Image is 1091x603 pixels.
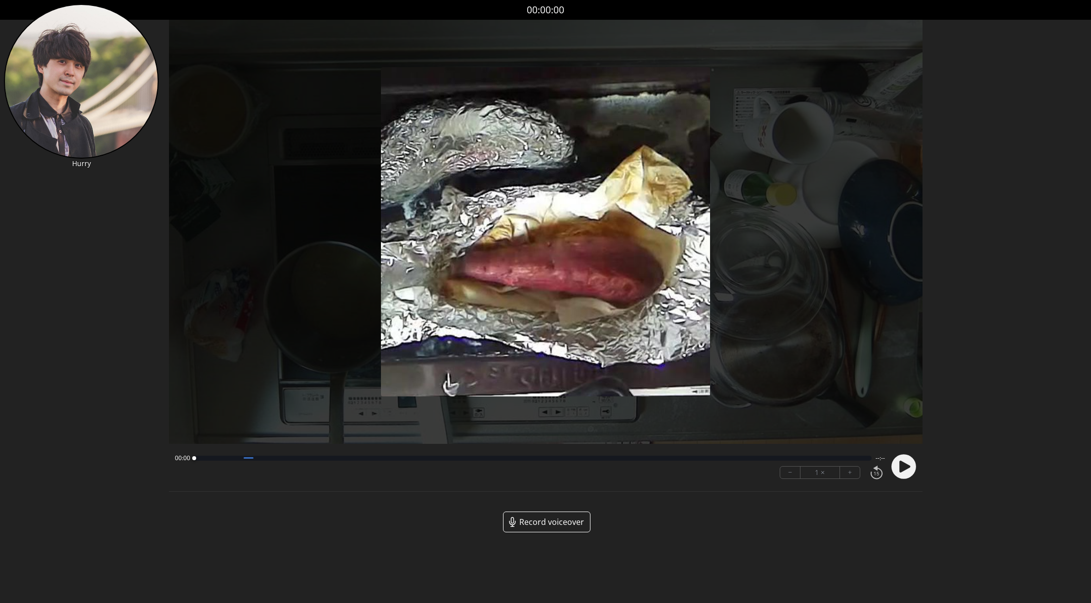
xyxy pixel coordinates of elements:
[840,467,860,478] button: +
[876,454,885,462] span: --:--
[800,467,840,478] div: 1 ×
[4,159,159,169] p: Hurry
[780,467,800,478] button: −
[527,3,564,17] a: 00:00:00
[175,454,190,462] span: 00:00
[381,67,710,396] img: Poster Image
[4,4,159,159] img: NH
[519,516,584,528] span: Record voiceover
[503,512,590,532] a: Record voiceover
